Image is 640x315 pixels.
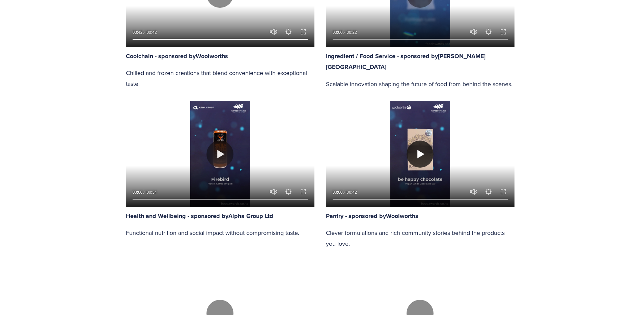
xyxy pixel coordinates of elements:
button: Play [407,141,434,168]
div: Duration [144,29,159,36]
strong: Coolchain - sponsored by [126,52,196,60]
a: Woolworths [196,52,228,60]
div: Current time [333,189,344,196]
a: Alpha Group Ltd [228,212,273,220]
input: Seek [333,37,508,42]
div: Duration [344,189,359,196]
input: Seek [333,197,508,201]
div: Duration [344,29,359,36]
input: Seek [133,197,308,201]
strong: Health and Wellbeing - sponsored by [126,212,228,220]
div: Duration [144,189,159,196]
input: Seek [133,37,308,42]
strong: Pantry - sponsored by [326,212,386,220]
p: Clever formulations and rich community stories behind the products you love. [326,227,514,249]
a: Woolworths [386,212,418,220]
div: Current time [133,29,144,36]
p: Scalable innovation shaping the future of food from behind the scenes. [326,79,514,90]
p: Functional nutrition and social impact without compromising taste. [126,227,314,238]
button: Play [206,141,233,168]
p: Chilled and frozen creations that blend convenience with exceptional taste. [126,68,314,89]
div: Current time [333,29,344,36]
div: Current time [133,189,144,196]
strong: Ingredient / Food Service - sponsored by [326,52,438,60]
a: [PERSON_NAME][GEOGRAPHIC_DATA] [326,52,485,71]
